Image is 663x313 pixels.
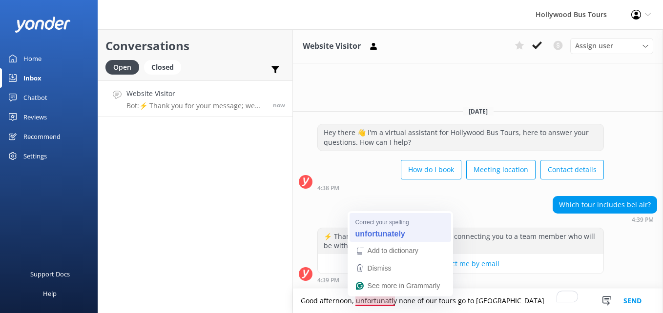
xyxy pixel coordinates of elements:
[144,60,181,75] div: Closed
[318,124,603,150] div: Hey there 👋 I'm a virtual assistant for Hollywood Bus Tours, here to answer your questions. How c...
[317,184,604,191] div: Sep 29 2025 04:38pm (UTC -07:00) America/Tijuana
[105,37,285,55] h2: Conversations
[23,68,41,88] div: Inbox
[126,101,266,110] p: Bot: ⚡ Thank you for your message; we are connecting you to a team member who will be with you sh...
[317,277,339,283] strong: 4:39 PM
[23,49,41,68] div: Home
[575,40,613,51] span: Assign user
[23,127,61,146] div: Recommend
[553,196,657,213] div: Which tour includes bel air?
[318,254,603,274] button: 📩 Contact me by email
[23,88,47,107] div: Chatbot
[540,160,604,179] button: Contact details
[401,160,461,179] button: How do I book
[293,289,663,313] textarea: To enrich screen reader interactions, please activate Accessibility in Grammarly extension settings
[23,146,47,166] div: Settings
[553,216,657,223] div: Sep 29 2025 04:39pm (UTC -07:00) America/Tijuana
[105,60,139,75] div: Open
[466,160,536,179] button: Meeting location
[30,264,70,284] div: Support Docs
[317,185,339,191] strong: 4:38 PM
[570,38,653,54] div: Assign User
[43,284,57,303] div: Help
[463,107,494,116] span: [DATE]
[105,61,144,72] a: Open
[98,80,292,117] a: Website VisitorBot:⚡ Thank you for your message; we are connecting you to a team member who will ...
[614,289,651,313] button: Send
[632,217,654,223] strong: 4:39 PM
[273,101,285,109] span: Sep 29 2025 04:39pm (UTC -07:00) America/Tijuana
[317,276,604,283] div: Sep 29 2025 04:39pm (UTC -07:00) America/Tijuana
[303,40,361,53] h3: Website Visitor
[15,17,71,33] img: yonder-white-logo.png
[23,107,47,127] div: Reviews
[318,228,603,254] div: ⚡ Thank you for your message; we are connecting you to a team member who will be with you shortly.
[126,88,266,99] h4: Website Visitor
[144,61,186,72] a: Closed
